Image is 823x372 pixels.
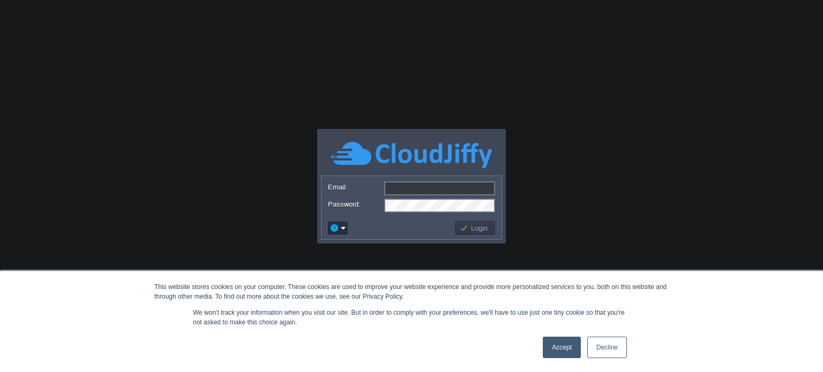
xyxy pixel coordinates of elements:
[460,223,491,233] button: Login
[543,337,581,358] a: Accept
[328,199,383,210] label: Password:
[154,282,669,301] div: This website stores cookies on your computer. These cookies are used to improve your website expe...
[587,337,627,358] a: Decline
[331,140,492,170] img: CloudJiffy
[193,308,630,327] p: We won't track your information when you visit our site. But in order to comply with your prefere...
[328,181,383,193] label: Email:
